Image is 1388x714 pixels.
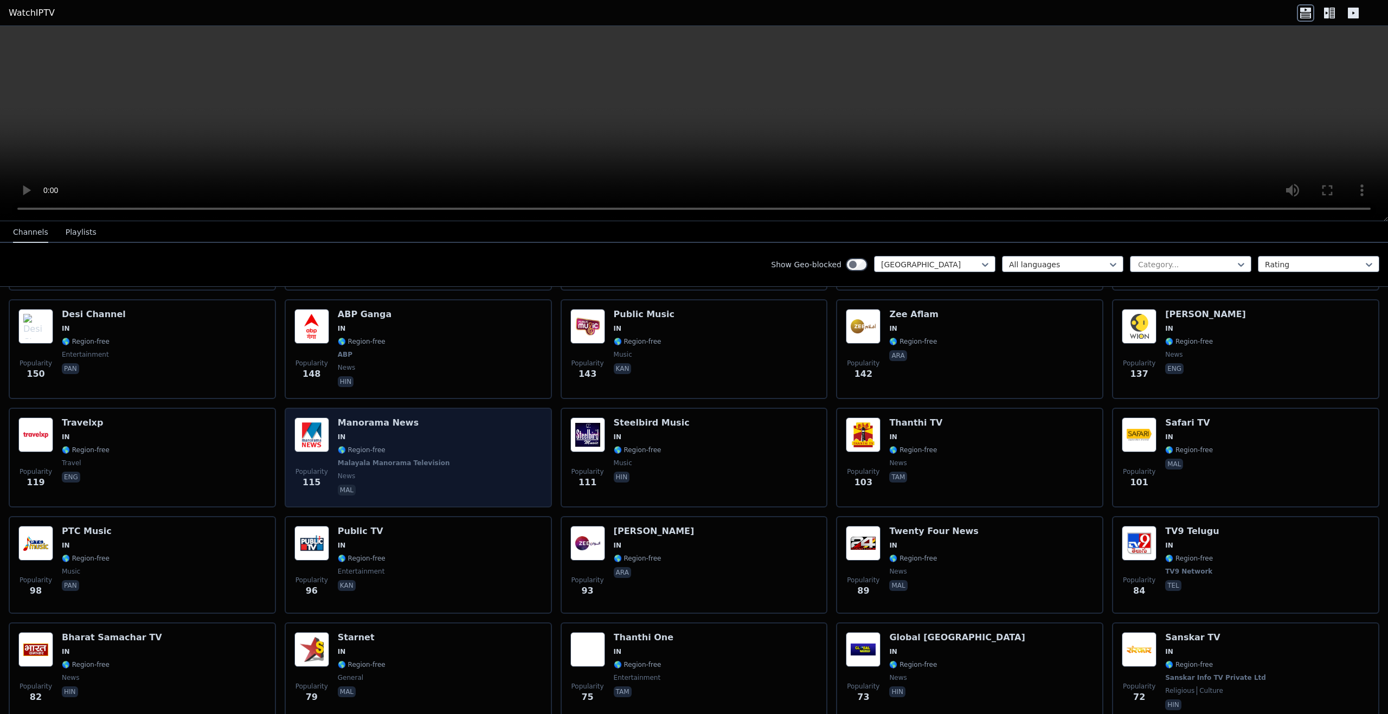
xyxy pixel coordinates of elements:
p: pan [62,363,79,374]
span: IN [614,324,622,333]
p: hin [1165,699,1181,710]
h6: Steelbird Music [614,417,690,428]
img: PTC Music [18,526,53,561]
span: 🌎 Region-free [614,660,661,669]
span: 89 [857,584,869,597]
span: IN [614,433,622,441]
p: hin [614,472,630,483]
span: IN [1165,647,1173,656]
h6: [PERSON_NAME] [614,526,695,537]
span: Popularity [20,467,52,476]
span: IN [889,541,897,550]
p: hin [62,686,78,697]
h6: Manorama News [338,417,452,428]
img: Twenty Four News [846,526,881,561]
h6: TV9 Telugu [1165,526,1219,537]
p: mal [338,485,356,496]
h6: Global [GEOGRAPHIC_DATA] [889,632,1025,643]
h6: Twenty Four News [889,526,979,537]
span: 96 [306,584,318,597]
span: 79 [306,691,318,704]
span: 🌎 Region-free [62,660,110,669]
h6: Zee Aflam [889,309,939,320]
span: IN [1165,541,1173,550]
span: 🌎 Region-free [889,660,937,669]
span: 150 [27,368,44,381]
p: mal [1165,459,1183,469]
p: hin [889,686,905,697]
a: WatchIPTV [9,7,55,20]
span: entertainment [614,673,661,682]
p: tel [1165,580,1181,591]
button: Playlists [66,222,97,243]
span: Popularity [20,359,52,368]
span: news [889,673,907,682]
span: 🌎 Region-free [889,554,937,563]
p: ara [614,567,631,578]
span: 🌎 Region-free [614,554,661,563]
img: Thanthi One [570,632,605,667]
span: 75 [581,691,593,704]
span: Sanskar Info TV Private Ltd [1165,673,1266,682]
span: IN [62,433,70,441]
button: Channels [13,222,48,243]
span: 84 [1133,584,1145,597]
span: news [338,472,355,480]
span: Popularity [20,682,52,691]
span: IN [338,433,346,441]
span: entertainment [62,350,109,359]
label: Show Geo-blocked [771,259,841,270]
span: news [889,459,907,467]
span: 111 [579,476,596,489]
span: IN [62,647,70,656]
span: entertainment [338,567,385,576]
span: Popularity [1123,467,1155,476]
span: religious [1165,686,1194,695]
span: Popularity [295,576,328,584]
img: Public TV [294,526,329,561]
img: Bharat Samachar TV [18,632,53,667]
p: ara [889,350,907,361]
span: IN [889,647,897,656]
span: 101 [1130,476,1148,489]
span: news [1165,350,1183,359]
span: 143 [579,368,596,381]
span: Popularity [847,359,879,368]
h6: [PERSON_NAME] [1165,309,1246,320]
span: ABP [338,350,352,359]
span: IN [889,324,897,333]
span: 🌎 Region-free [62,446,110,454]
span: 🌎 Region-free [614,337,661,346]
span: 73 [857,691,869,704]
span: 🌎 Region-free [338,446,385,454]
span: IN [1165,324,1173,333]
span: news [338,363,355,372]
h6: Public Music [614,309,674,320]
span: 🌎 Region-free [338,337,385,346]
h6: Desi Channel [62,309,126,320]
h6: Travelxp [62,417,110,428]
h6: Safari TV [1165,417,1213,428]
img: Sanskar TV [1122,632,1156,667]
span: IN [62,541,70,550]
span: 119 [27,476,44,489]
span: IN [614,647,622,656]
img: Zee Aflam [846,309,881,344]
span: 98 [30,584,42,597]
span: IN [62,324,70,333]
span: 🌎 Region-free [1165,554,1213,563]
span: IN [614,541,622,550]
span: 🌎 Region-free [338,660,385,669]
p: eng [62,472,80,483]
span: general [338,673,363,682]
span: Popularity [295,682,328,691]
span: Popularity [571,576,604,584]
h6: ABP Ganga [338,309,391,320]
span: TV9 Network [1165,567,1212,576]
img: Thanthi TV [846,417,881,452]
span: Popularity [571,467,604,476]
span: IN [889,433,897,441]
span: Popularity [1123,359,1155,368]
span: Popularity [295,467,328,476]
span: 🌎 Region-free [338,554,385,563]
